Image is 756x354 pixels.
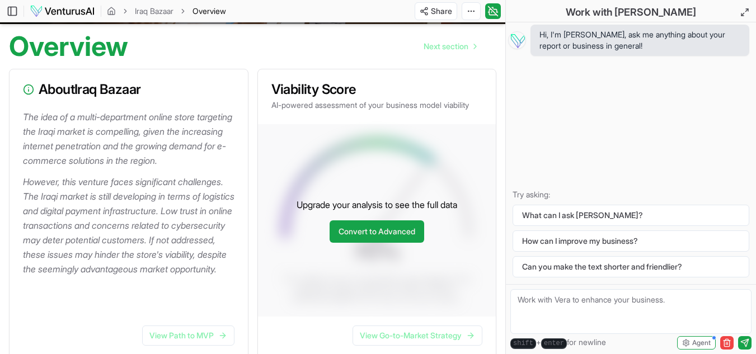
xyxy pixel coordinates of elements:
h2: Work with [PERSON_NAME] [566,4,696,20]
nav: pagination [415,35,485,58]
kbd: shift [510,338,536,349]
span: Next section [424,41,468,52]
button: Agent [677,336,716,350]
img: Vera [508,31,526,49]
p: AI-powered assessment of your business model viability [271,100,483,111]
a: Convert to Advanced [330,220,424,243]
img: logo [30,4,95,18]
button: What can I ask [PERSON_NAME]? [513,205,749,226]
span: Hi, I'm [PERSON_NAME], ask me anything about your report or business in general! [539,29,740,51]
p: Upgrade your analysis to see the full data [297,198,457,211]
span: Share [431,6,452,17]
p: The idea of a multi-department online store targeting the Iraqi market is compelling, given the i... [23,110,239,168]
span: + for newline [510,337,606,349]
span: Overview [192,6,226,17]
a: View Path to MVP [142,325,234,346]
button: Share [415,2,457,20]
p: Try asking: [513,189,749,200]
nav: breadcrumb [107,6,226,17]
h3: Viability Score [271,83,483,96]
h1: Overview [9,33,128,60]
button: Can you make the text shorter and friendlier? [513,256,749,277]
kbd: enter [541,338,567,349]
p: However, this venture faces significant challenges. The Iraqi market is still developing in terms... [23,174,239,276]
h3: About Iraq Bazaar [23,83,234,96]
span: Agent [692,338,711,347]
button: How can I improve my business? [513,230,749,252]
a: View Go-to-Market Strategy [353,325,482,346]
a: Iraq Bazaar [135,6,173,17]
a: Go to next page [415,35,485,58]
